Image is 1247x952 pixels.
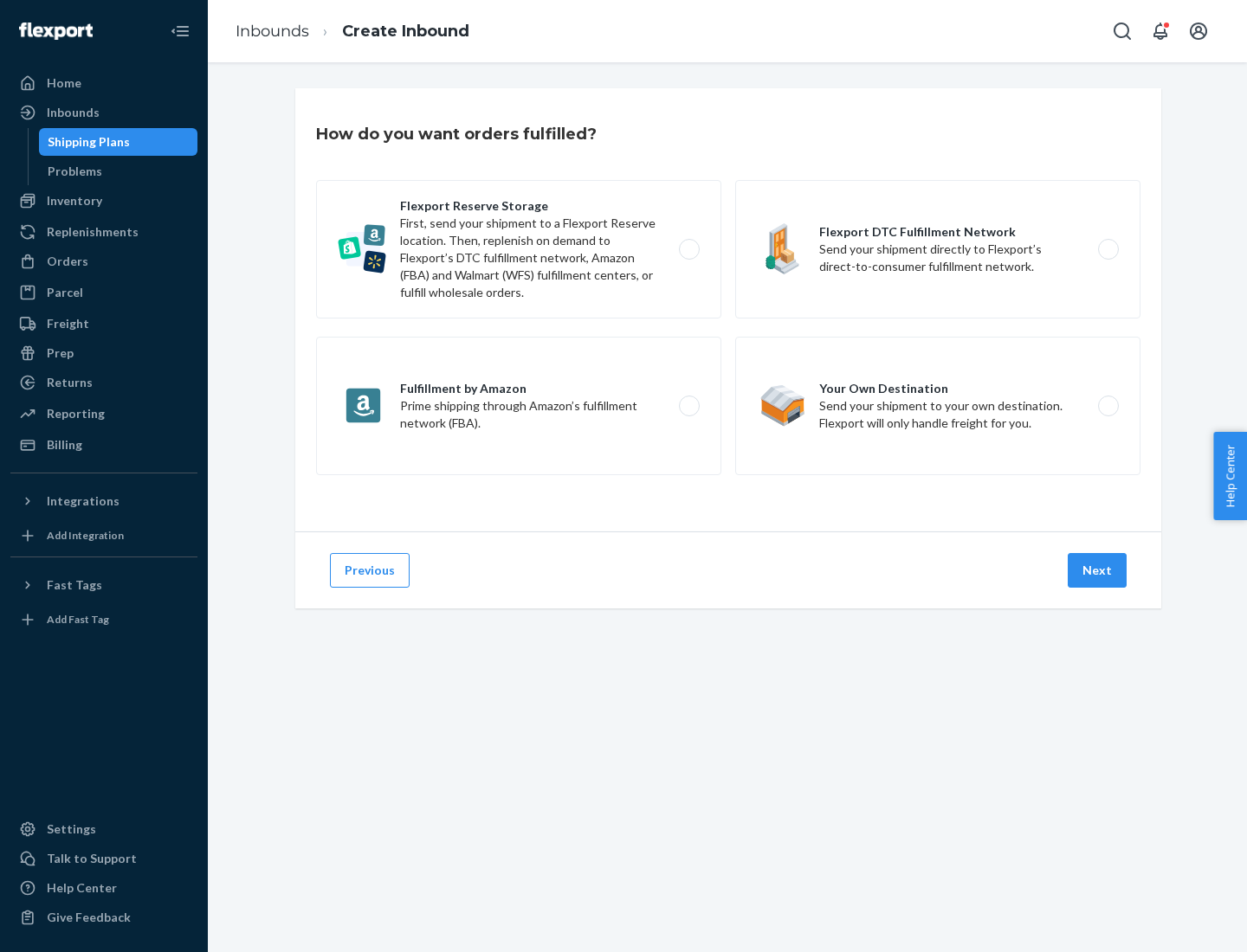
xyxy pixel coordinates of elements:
a: Create Inbound [342,22,469,41]
a: Add Integration [10,522,197,550]
div: Talk to Support [47,850,137,867]
div: Reporting [47,405,105,422]
a: Talk to Support [10,845,197,872]
div: Billing [47,436,82,453]
div: Add Fast Tag [47,612,109,627]
div: Parcel [47,284,83,301]
a: Replenishments [10,218,197,246]
a: Inbounds [10,99,197,126]
a: Home [10,69,197,97]
a: Returns [10,369,197,396]
div: Orders [47,253,88,270]
button: Open notifications [1143,14,1178,48]
button: Previous [330,553,410,588]
a: Help Center [10,874,197,902]
div: Home [47,74,81,92]
button: Open Search Box [1105,14,1140,48]
button: Help Center [1213,432,1247,520]
a: Shipping Plans [39,128,198,156]
a: Freight [10,310,197,338]
a: Add Fast Tag [10,606,197,634]
div: Prep [47,344,74,362]
ol: breadcrumbs [222,6,483,57]
a: Inventory [10,187,197,215]
a: Problems [39,158,198,185]
div: Returns [47,374,93,391]
div: Fast Tags [47,576,102,594]
a: Billing [10,431,197,459]
button: Give Feedback [10,904,197,931]
a: Inbounds [236,22,309,41]
div: Replenishments [47,223,139,241]
button: Next [1068,553,1127,588]
div: Give Feedback [47,909,131,926]
div: Add Integration [47,528,124,543]
img: Flexport logo [19,23,93,40]
a: Parcel [10,279,197,306]
div: Inventory [47,192,102,209]
a: Reporting [10,400,197,428]
a: Orders [10,248,197,275]
a: Prep [10,339,197,367]
div: Help Center [47,879,117,897]
button: Open account menu [1181,14,1216,48]
button: Integrations [10,487,197,515]
div: Problems [48,163,102,180]
div: Integrations [47,492,120,510]
h3: How do you want orders fulfilled? [316,123,597,145]
button: Fast Tags [10,571,197,599]
div: Settings [47,820,96,838]
button: Close Navigation [163,14,197,48]
div: Inbounds [47,104,100,121]
div: Shipping Plans [48,133,130,151]
div: Freight [47,315,89,332]
a: Settings [10,815,197,843]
